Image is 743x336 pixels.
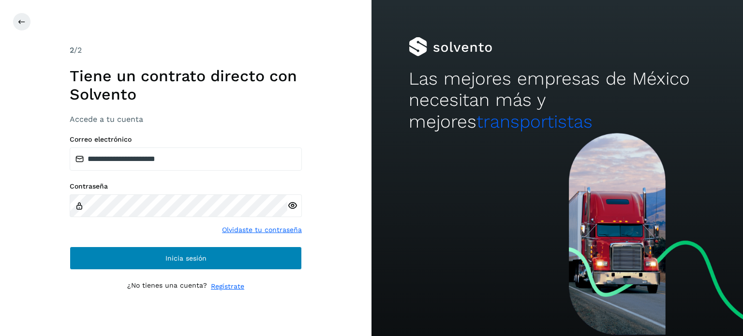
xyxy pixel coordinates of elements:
span: transportistas [476,111,593,132]
span: 2 [70,45,74,55]
div: /2 [70,44,302,56]
h1: Tiene un contrato directo con Solvento [70,67,302,104]
h2: Las mejores empresas de México necesitan más y mejores [409,68,706,132]
label: Contraseña [70,182,302,190]
h3: Accede a tu cuenta [70,115,302,124]
a: Olvidaste tu contraseña [222,225,302,235]
label: Correo electrónico [70,135,302,144]
span: Inicia sesión [165,255,207,262]
button: Inicia sesión [70,247,302,270]
a: Regístrate [211,281,244,292]
p: ¿No tienes una cuenta? [127,281,207,292]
